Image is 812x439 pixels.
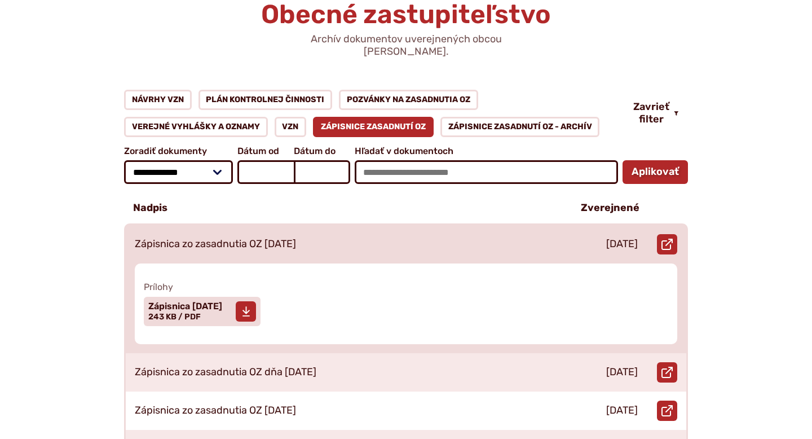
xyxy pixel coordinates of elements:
select: Zoradiť dokumenty [124,160,233,184]
span: Hľadať v dokumentoch [355,146,618,156]
span: Dátum do [294,146,350,156]
span: 243 KB / PDF [148,312,201,322]
p: Archív dokumentov uverejnených obcou [PERSON_NAME]. [271,33,541,58]
span: Prílohy [144,282,668,292]
input: Dátum do [294,160,350,184]
a: Zápisnica [DATE] 243 KB / PDF [144,297,261,326]
a: Zápisnice zasadnutí OZ [313,117,434,137]
a: Návrhy VZN [124,90,192,110]
a: Pozvánky na zasadnutia OZ [339,90,478,110]
p: [DATE] [606,366,638,379]
a: VZN [275,117,307,137]
button: Zavrieť filter [624,101,688,125]
p: [DATE] [606,238,638,251]
p: [DATE] [606,405,638,417]
button: Aplikovať [623,160,688,184]
span: Dátum od [237,146,294,156]
span: Zoradiť dokumenty [124,146,233,156]
p: Nadpis [133,202,167,214]
a: Zápisnice zasadnutí OZ - ARCHÍV [440,117,600,137]
a: Plán kontrolnej činnosti [198,90,333,110]
p: Zápisnica zo zasadnutia OZ [DATE] [135,238,296,251]
input: Hľadať v dokumentoch [355,160,618,184]
input: Dátum od [237,160,294,184]
span: Zápisnica [DATE] [148,302,222,311]
p: Zverejnené [581,202,639,214]
p: Zápisnica zo zasadnutia OZ dňa [DATE] [135,366,316,379]
a: Verejné vyhlášky a oznamy [124,117,268,137]
span: Zavrieť filter [633,101,669,125]
p: Zápisnica zo zasadnutia OZ [DATE] [135,405,296,417]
